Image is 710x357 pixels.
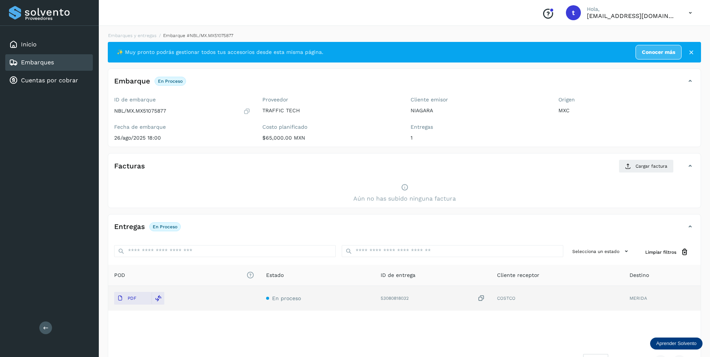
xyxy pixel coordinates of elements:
[114,135,250,141] p: 26/ago/2025 18:00
[21,41,37,48] a: Inicio
[650,338,703,350] div: Aprender Solvento
[630,271,649,279] span: Destino
[619,159,674,173] button: Cargar factura
[108,32,701,39] nav: breadcrumb
[639,245,695,259] button: Limpiar filtros
[624,286,701,311] td: MERIDA
[5,54,93,71] div: Embarques
[21,77,78,84] a: Cuentas por cobrar
[21,59,54,66] a: Embarques
[262,135,399,141] p: $65,000.00 MXN
[353,194,456,203] span: Aún no has subido ninguna factura
[158,79,183,84] p: En proceso
[108,75,701,94] div: EmbarqueEn proceso
[114,271,254,279] span: POD
[152,292,164,305] div: Reemplazar POD
[266,271,284,279] span: Estado
[645,249,676,256] span: Limpiar filtros
[117,48,323,56] span: ✨ Muy pronto podrás gestionar todos tus accesorios desde esta misma página.
[5,36,93,53] div: Inicio
[558,107,695,114] p: MXC
[656,341,697,347] p: Aprender Solvento
[587,6,677,12] p: Hola,
[153,224,177,229] p: En proceso
[262,107,399,114] p: TRAFFIC TECH
[163,33,233,38] span: Embarque #NBL/MX.MX51075877
[262,97,399,103] label: Proveedor
[114,292,152,305] button: PDF
[491,286,624,311] td: COSTCO
[114,77,150,86] h4: Embarque
[114,124,250,130] label: Fecha de embarque
[411,107,547,114] p: NIAGARA
[114,108,166,114] p: NBL/MX.MX51075877
[411,135,547,141] p: 1
[497,271,539,279] span: Cliente receptor
[114,97,250,103] label: ID de embarque
[411,97,547,103] label: Cliente emisor
[108,220,701,239] div: EntregasEn proceso
[381,271,415,279] span: ID de entrega
[636,45,682,59] a: Conocer más
[381,295,485,302] div: 53080818032
[108,33,156,38] a: Embarques y entregas
[5,72,93,89] div: Cuentas por cobrar
[558,97,695,103] label: Origen
[25,16,90,21] p: Proveedores
[587,12,677,19] p: teamgcabrera@traffictech.com
[114,223,145,231] h4: Entregas
[569,245,633,257] button: Selecciona un estado
[272,295,301,301] span: En proceso
[114,162,145,171] h4: Facturas
[411,124,547,130] label: Entregas
[108,159,701,179] div: FacturasCargar factura
[636,163,667,170] span: Cargar factura
[262,124,399,130] label: Costo planificado
[128,296,136,301] p: PDF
